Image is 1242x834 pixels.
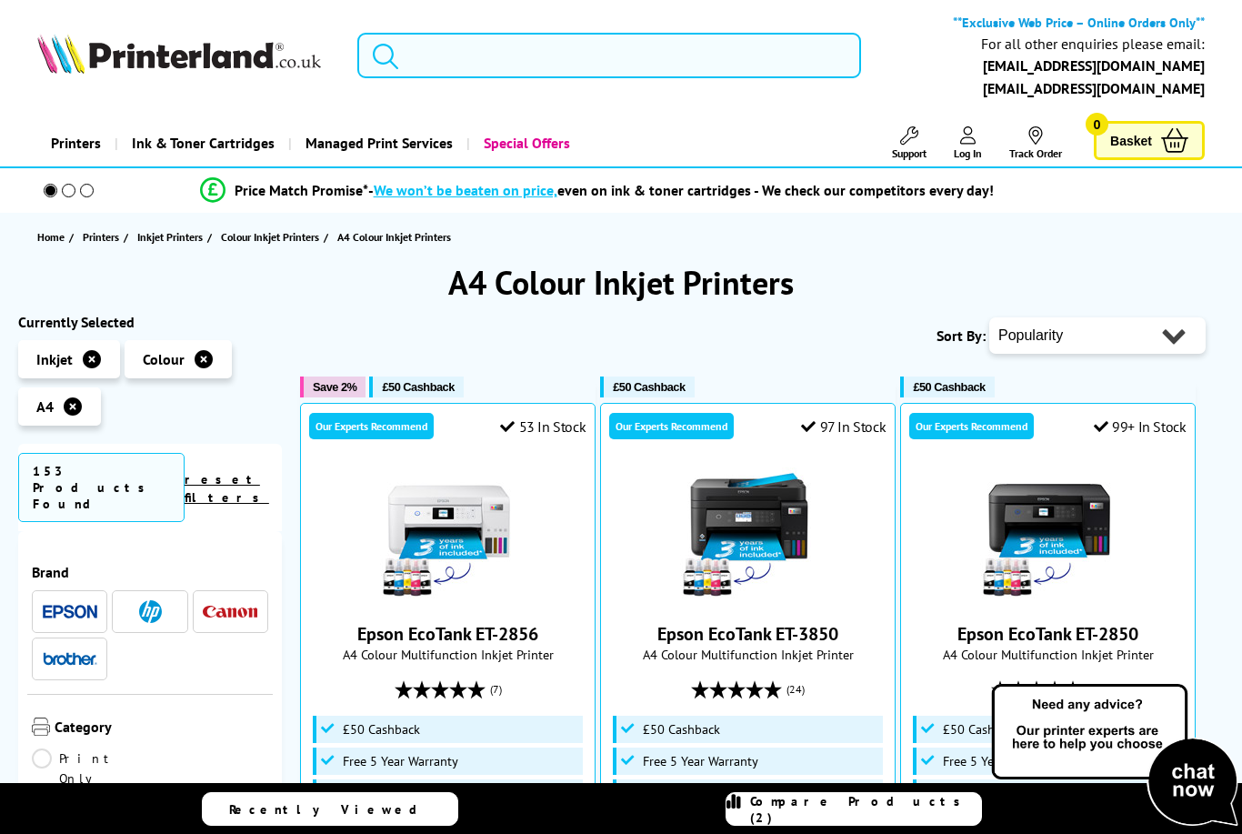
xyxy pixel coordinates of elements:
[1086,113,1108,136] span: 0
[309,413,434,439] div: Our Experts Recommend
[288,120,466,166] a: Managed Print Services
[55,718,268,739] span: Category
[32,749,150,789] a: Print Only
[43,652,97,665] img: Brother
[313,380,356,394] span: Save 2%
[203,606,257,618] img: Canon
[943,754,1058,769] span: Free 5 Year Warranty
[123,600,177,623] a: HP
[726,792,982,826] a: Compare Products (2)
[343,722,420,737] span: £50 Cashback
[343,754,458,769] span: Free 5 Year Warranty
[600,377,694,397] button: £50 Cashback
[37,227,69,246] a: Home
[132,120,275,166] span: Ink & Toner Cartridges
[357,622,538,646] a: Epson EcoTank ET-2856
[1009,126,1062,160] a: Track Order
[221,227,319,246] span: Colour Inkjet Printers
[202,792,458,826] a: Recently Viewed
[643,722,720,737] span: £50 Cashback
[609,413,734,439] div: Our Experts Recommend
[300,377,366,397] button: Save 2%
[983,79,1205,97] a: [EMAIL_ADDRESS][DOMAIN_NAME]
[115,120,288,166] a: Ink & Toner Cartridges
[900,377,994,397] button: £50 Cashback
[369,377,463,397] button: £50 Cashback
[18,313,282,331] div: Currently Selected
[1110,128,1152,153] span: Basket
[337,230,451,244] span: A4 Colour Inkjet Printers
[892,126,926,160] a: Support
[466,120,584,166] a: Special Offers
[43,605,97,618] img: Epson
[43,600,97,623] a: Epson
[613,380,685,394] span: £50 Cashback
[610,646,886,663] span: A4 Colour Multifunction Inkjet Printer
[657,622,838,646] a: Epson EcoTank ET-3850
[83,227,124,246] a: Printers
[137,227,203,246] span: Inkjet Printers
[203,600,257,623] a: Canon
[981,35,1205,53] div: For all other enquiries please email:
[980,467,1117,604] img: Epson EcoTank ET-2850
[18,453,185,522] span: 153 Products Found
[953,14,1205,31] b: **Exclusive Web Price – Online Orders Only**
[943,722,1020,737] span: £50 Cashback
[954,126,982,160] a: Log In
[139,600,162,623] img: HP
[374,181,557,199] span: We won’t be beaten on price,
[382,380,454,394] span: £50 Cashback
[83,227,119,246] span: Printers
[643,754,758,769] span: Free 5 Year Warranty
[750,793,981,826] span: Compare Products (2)
[36,397,54,416] span: A4
[9,175,1184,206] li: modal_Promise
[1087,672,1105,707] span: (40)
[910,646,1186,663] span: A4 Colour Multifunction Inkjet Printer
[185,471,269,506] a: reset filters
[143,350,185,368] span: Colour
[380,589,516,608] a: Epson EcoTank ET-2856
[229,801,436,818] span: Recently Viewed
[1094,121,1205,160] a: Basket 0
[32,563,268,581] span: Brand
[500,417,586,436] div: 53 In Stock
[380,467,516,604] img: Epson EcoTank ET-2856
[137,227,207,246] a: Inkjet Printers
[37,34,321,74] img: Printerland Logo
[490,672,502,707] span: (7)
[980,589,1117,608] a: Epson EcoTank ET-2850
[987,681,1242,830] img: Open Live Chat window
[37,34,335,77] a: Printerland Logo
[368,181,994,199] div: - even on ink & toner cartridges - We check our competitors every day!
[909,413,1034,439] div: Our Experts Recommend
[18,261,1224,304] h1: A4 Colour Inkjet Printers
[680,467,816,604] img: Epson EcoTank ET-3850
[937,327,986,345] span: Sort By:
[310,646,586,663] span: A4 Colour Multifunction Inkjet Printer
[36,350,73,368] span: Inkjet
[983,56,1205,75] a: [EMAIL_ADDRESS][DOMAIN_NAME]
[913,380,985,394] span: £50 Cashback
[957,622,1138,646] a: Epson EcoTank ET-2850
[37,120,115,166] a: Printers
[221,227,324,246] a: Colour Inkjet Printers
[43,648,97,670] a: Brother
[1094,417,1187,436] div: 99+ In Stock
[801,417,886,436] div: 97 In Stock
[786,672,805,707] span: (24)
[235,181,368,199] span: Price Match Promise*
[32,718,50,736] img: Category
[892,146,926,160] span: Support
[954,146,982,160] span: Log In
[680,589,816,608] a: Epson EcoTank ET-3850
